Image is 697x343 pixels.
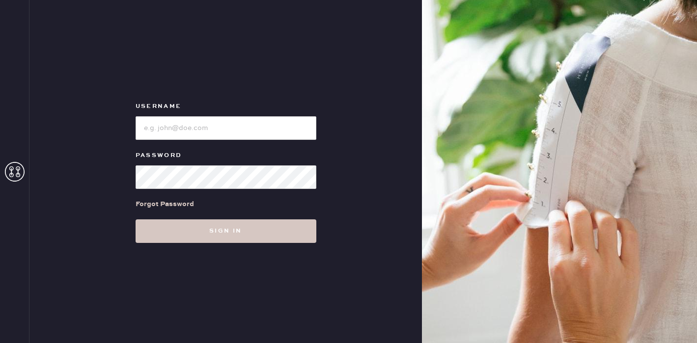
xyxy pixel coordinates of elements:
a: Forgot Password [136,189,194,219]
input: e.g. john@doe.com [136,116,316,140]
button: Sign in [136,219,316,243]
div: Forgot Password [136,199,194,210]
label: Password [136,150,316,161]
label: Username [136,101,316,112]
